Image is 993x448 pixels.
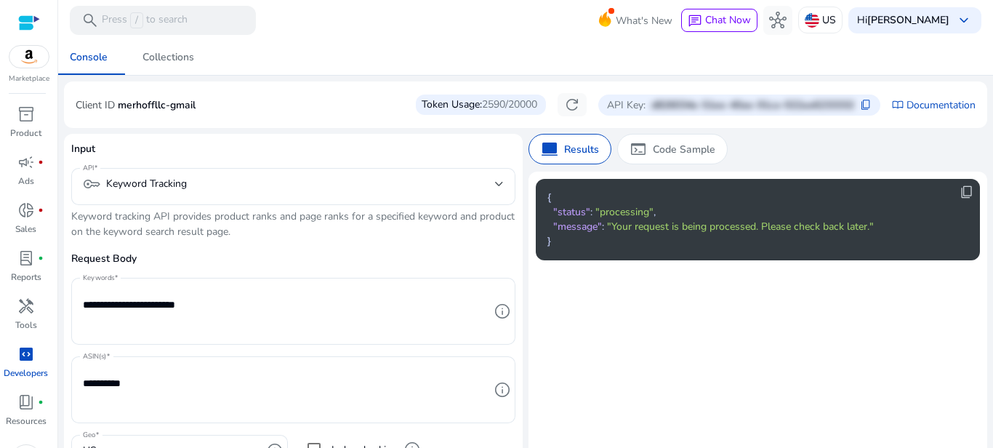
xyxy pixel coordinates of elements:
[17,345,35,363] span: code_blocks
[769,12,787,29] span: hub
[602,220,604,233] span: :
[83,351,106,361] mat-label: ASIN(s)
[630,140,647,158] span: terminal
[17,153,35,171] span: campaign
[547,234,551,248] span: }
[17,105,35,123] span: inventory_2
[955,12,973,29] span: keyboard_arrow_down
[906,97,976,113] a: Documentation
[681,9,757,32] button: chatChat Now
[11,271,41,284] p: Reports
[654,205,656,219] span: ,
[563,96,581,113] span: refresh
[688,14,702,28] span: chat
[118,97,196,113] p: merhoffllc-gmail
[17,201,35,219] span: donut_small
[83,430,95,440] mat-label: Geo
[416,95,546,115] div: Token Usage:
[17,393,35,411] span: book_4
[71,209,515,239] p: Keyword tracking API provides product ranks and page ranks for a specified keyword and product on...
[822,7,836,33] p: US
[76,97,115,113] p: Client ID
[17,249,35,267] span: lab_profile
[867,13,949,27] b: [PERSON_NAME]
[960,185,974,199] span: content_copy
[38,255,44,261] span: fiber_manual_record
[595,205,654,219] span: "processing"
[590,205,592,219] span: :
[71,141,515,168] p: Input
[558,93,587,116] button: refresh
[805,13,819,28] img: us.svg
[857,15,949,25] p: Hi
[494,381,511,399] span: info
[18,175,34,188] p: Ads
[564,142,599,157] p: Results
[102,12,188,28] p: Press to search
[705,13,751,27] span: Chat Now
[38,399,44,405] span: fiber_manual_record
[71,251,515,278] p: Request Body
[4,367,48,380] p: Developers
[494,303,511,320] span: info
[616,8,672,33] span: What's New
[142,52,194,63] div: Collections
[70,52,108,63] div: Console
[15,223,36,236] p: Sales
[10,127,41,140] p: Product
[553,205,590,219] span: "status"
[81,12,99,29] span: search
[541,140,558,158] span: computer
[763,6,792,35] button: hub
[651,97,854,113] p: d826034e-51ee-40ae-91ca-022aa6233332
[547,191,551,204] span: {
[130,12,143,28] span: /
[892,99,904,111] span: import_contacts
[38,159,44,165] span: fiber_manual_record
[83,273,115,283] mat-label: Keywords
[15,319,37,332] p: Tools
[6,415,47,428] p: Resources
[553,220,602,233] span: "message"
[9,73,49,84] p: Marketplace
[860,99,872,111] span: content_copy
[607,97,646,113] p: API Key:
[38,207,44,213] span: fiber_manual_record
[9,46,49,68] img: amazon.svg
[482,97,537,112] span: 2590/20000
[653,142,715,157] p: Code Sample
[83,175,100,193] span: key
[83,163,94,173] mat-label: API
[607,220,874,233] span: "Your request is being processed. Please check back later."
[17,297,35,315] span: handyman
[83,175,187,193] div: Keyword Tracking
